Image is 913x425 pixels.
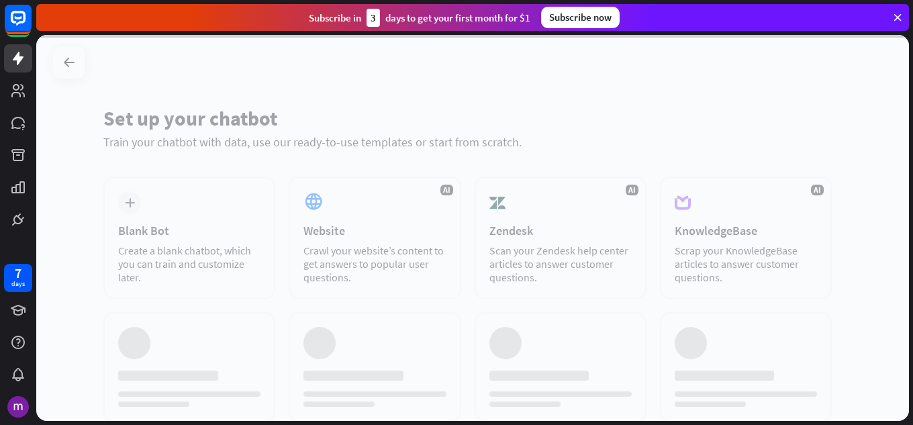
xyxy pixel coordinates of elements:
[541,7,620,28] div: Subscribe now
[11,279,25,289] div: days
[4,264,32,292] a: 7 days
[367,9,380,27] div: 3
[15,267,21,279] div: 7
[309,9,530,27] div: Subscribe in days to get your first month for $1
